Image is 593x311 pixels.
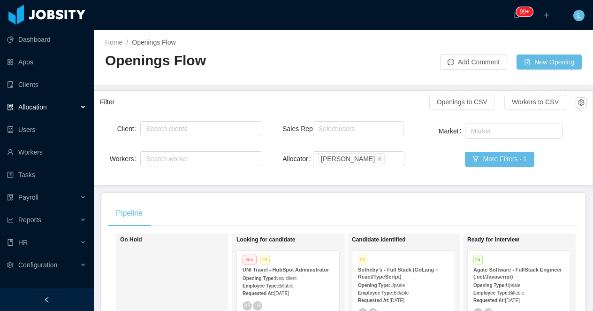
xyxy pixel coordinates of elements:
[100,93,429,111] div: Filter
[278,283,293,288] span: Billable
[7,239,14,246] i: icon: book
[473,283,506,288] strong: Opening Type:
[274,291,289,296] span: [DATE]
[513,12,520,18] i: icon: bell
[7,143,86,162] a: icon: userWorkers
[243,276,275,281] strong: Opening Type:
[243,267,329,272] strong: UNI Travel - HubSpot Administrator
[105,39,122,46] a: Home
[243,255,257,264] span: Hot
[18,261,57,269] span: Configuration
[7,75,86,94] a: icon: auditClients
[377,156,382,162] i: icon: close
[506,283,520,288] span: Upsale
[505,298,519,303] span: [DATE]
[254,303,260,308] span: LR
[7,194,14,201] i: icon: file-protect
[143,153,148,164] input: Workers
[504,95,566,110] button: Workers to CSV
[110,155,141,163] label: Workers
[576,97,587,109] button: icon: setting
[394,290,409,295] span: Billable
[316,153,385,164] li: Luisa Romero
[260,255,270,264] span: P3
[471,126,553,136] div: Market
[243,291,274,296] strong: Requested At:
[358,283,390,288] strong: Opening Type:
[282,155,314,163] label: Allocator
[358,255,367,264] span: P3
[117,125,141,132] label: Client
[473,290,509,295] strong: Employee Type:
[244,303,250,308] span: AF
[517,54,582,70] button: icon: file-addNew Opening
[352,236,483,243] h1: Candidate Identified
[7,120,86,139] a: icon: robotUsers
[18,216,41,224] span: Reports
[18,239,28,246] span: HR
[473,298,505,303] strong: Requested At:
[387,153,392,164] input: Allocator
[18,103,47,111] span: Allocation
[440,54,507,70] button: icon: messageAdd Comment
[108,200,150,226] div: Pipeline
[282,125,319,132] label: Sales Rep
[7,262,14,268] i: icon: setting
[389,298,404,303] span: [DATE]
[468,125,473,137] input: Market
[473,255,483,264] span: P4
[465,152,534,167] button: icon: filterMore Filters · 1
[319,124,394,133] div: Select users
[7,30,86,49] a: icon: pie-chartDashboard
[143,123,148,134] input: Client
[146,124,252,133] div: Search clients
[321,154,375,164] div: [PERSON_NAME]
[390,283,405,288] span: Upsale
[473,267,562,280] strong: Agate Software - FullStack Engineer (.net/Javascript)
[7,104,14,110] i: icon: solution
[243,283,278,288] strong: Employee Type:
[126,39,128,46] span: /
[509,290,524,295] span: Billable
[358,290,394,295] strong: Employee Type:
[146,154,248,163] div: Search worker
[358,267,439,280] strong: Sotheby's - Full Stack (GoLang + React/TypeScript)
[120,236,251,243] h1: On Hold
[105,51,343,70] h2: Openings Flow
[7,53,86,71] a: icon: appstoreApps
[18,194,38,201] span: Payroll
[543,12,550,18] i: icon: plus
[275,276,296,281] span: New client
[439,127,465,135] label: Market
[7,217,14,223] i: icon: line-chart
[236,236,368,243] h1: Looking for candidate
[358,298,389,303] strong: Requested At:
[429,95,495,110] button: Openings to CSV
[132,39,175,46] span: Openings Flow
[7,165,86,184] a: icon: profileTasks
[516,7,533,16] sup: 578
[316,123,321,134] input: Sales Rep
[577,10,581,21] span: L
